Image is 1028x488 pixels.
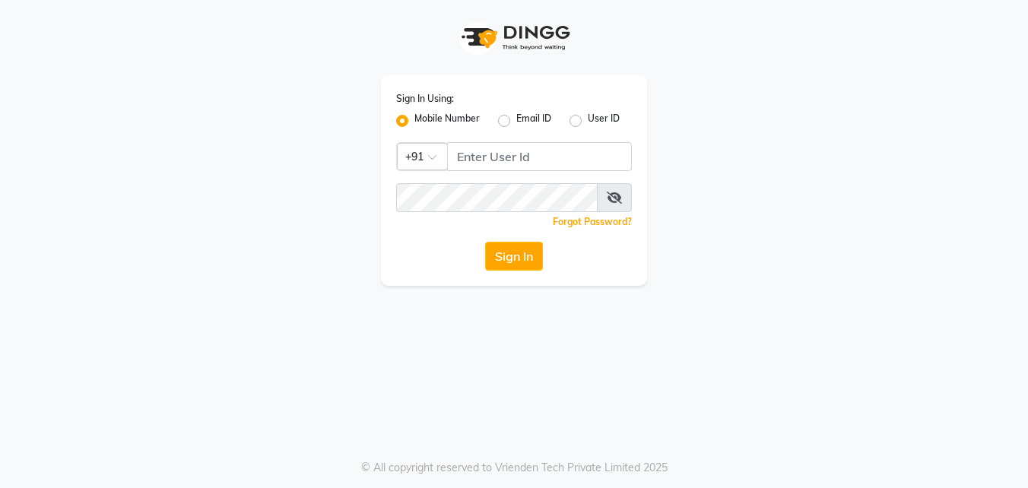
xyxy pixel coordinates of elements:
label: Mobile Number [414,112,480,130]
button: Sign In [485,242,543,271]
input: Username [396,183,598,212]
img: logo1.svg [453,15,575,60]
input: Username [447,142,632,171]
a: Forgot Password? [553,216,632,227]
label: Sign In Using: [396,92,454,106]
label: User ID [588,112,620,130]
label: Email ID [516,112,551,130]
